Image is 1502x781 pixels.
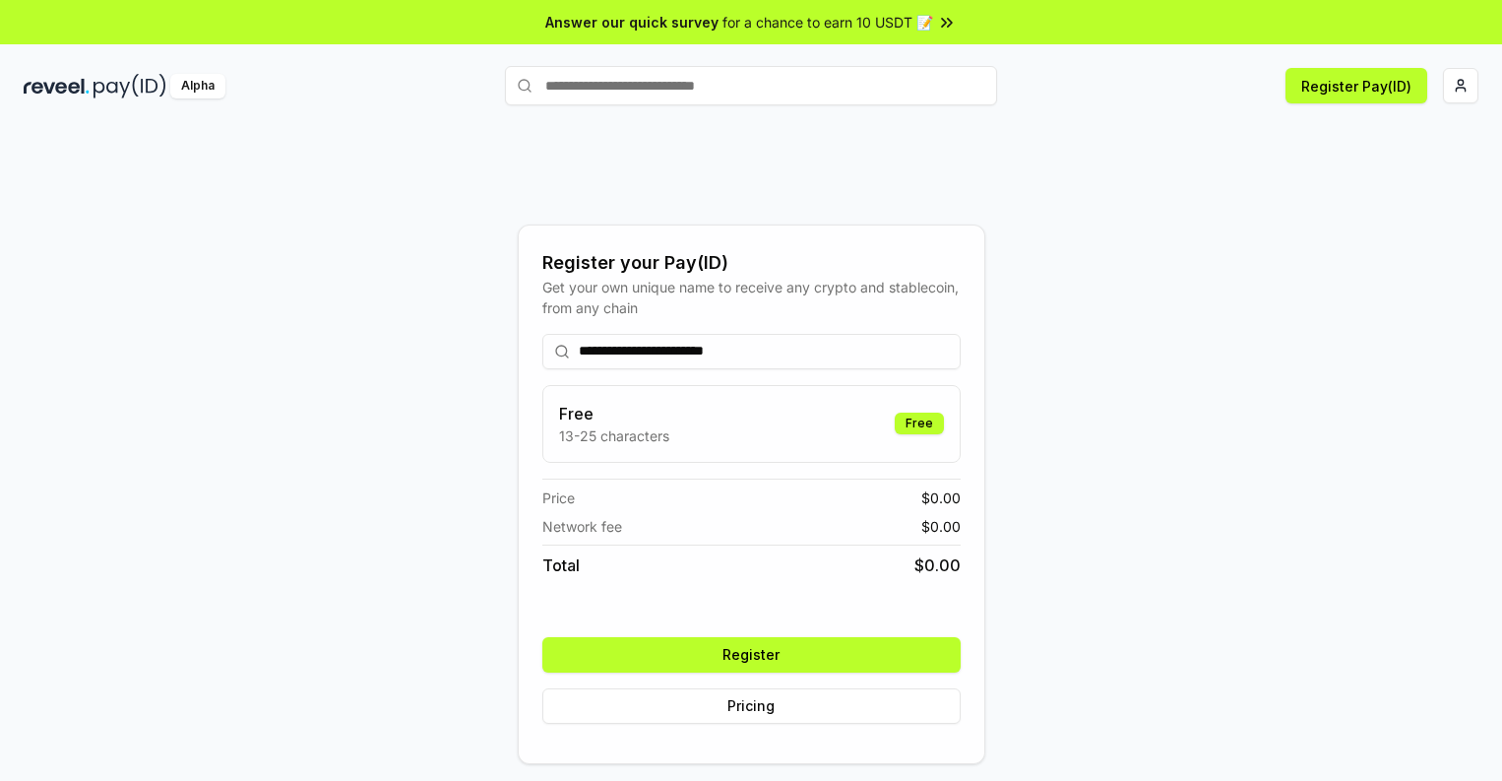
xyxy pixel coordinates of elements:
[542,688,961,724] button: Pricing
[170,74,225,98] div: Alpha
[542,249,961,277] div: Register your Pay(ID)
[542,277,961,318] div: Get your own unique name to receive any crypto and stablecoin, from any chain
[542,488,575,508] span: Price
[542,637,961,673] button: Register
[921,516,961,537] span: $ 0.00
[921,488,961,508] span: $ 0.00
[895,413,944,434] div: Free
[559,425,669,446] p: 13-25 characters
[24,74,90,98] img: reveel_dark
[914,553,961,577] span: $ 0.00
[542,553,580,577] span: Total
[545,12,719,33] span: Answer our quick survey
[1285,68,1427,103] button: Register Pay(ID)
[722,12,933,33] span: for a chance to earn 10 USDT 📝
[94,74,166,98] img: pay_id
[542,516,622,537] span: Network fee
[559,402,669,425] h3: Free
